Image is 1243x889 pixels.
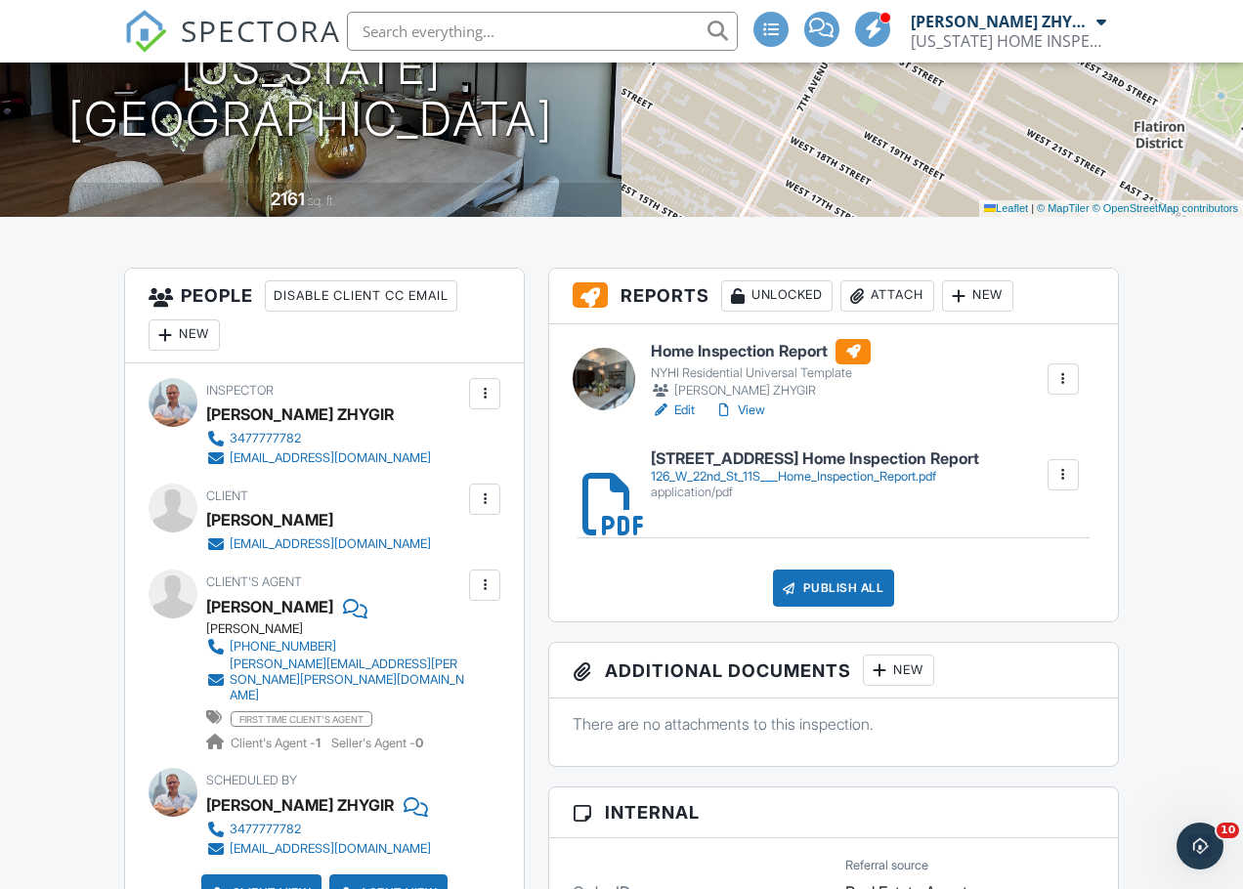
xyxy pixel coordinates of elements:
[206,656,464,703] a: [PERSON_NAME][EMAIL_ADDRESS][PERSON_NAME][PERSON_NAME][DOMAIN_NAME]
[230,841,431,857] div: [EMAIL_ADDRESS][DOMAIN_NAME]
[1037,202,1090,214] a: © MapTiler
[271,189,305,209] div: 2161
[651,381,871,401] div: [PERSON_NAME] ZHYGIR
[573,713,1094,735] p: There are no attachments to this inspection.
[651,339,871,402] a: Home Inspection Report NYHI Residential Universal Template [PERSON_NAME] ZHYGIR
[206,534,431,554] a: [EMAIL_ADDRESS][DOMAIN_NAME]
[206,637,464,656] a: [PHONE_NUMBER]
[845,856,928,873] label: Referral source
[415,736,423,750] strong: 0
[549,643,1118,698] h3: Additional Documents
[840,280,934,312] div: Attach
[149,319,220,351] div: New
[549,269,1118,324] h3: Reports
[206,488,248,503] span: Client
[942,280,1013,312] div: New
[206,400,394,429] div: [PERSON_NAME] ZHYGIR
[265,280,457,312] div: Disable Client CC Email
[206,839,431,859] a: [EMAIL_ADDRESS][DOMAIN_NAME]
[651,469,979,485] div: 126_W_22nd_St_11S___Home_Inspection_Report.pdf
[651,401,695,420] a: Edit
[230,822,301,837] div: 3477777782
[347,12,738,51] input: Search everything...
[316,736,321,750] strong: 1
[773,570,895,607] div: Publish All
[721,280,833,312] div: Unlocked
[651,365,871,381] div: NYHI Residential Universal Template
[231,711,372,727] span: first time client's agent
[230,639,336,655] div: [PHONE_NUMBER]
[1093,202,1238,214] a: © OpenStreetMap contributors
[206,505,333,534] div: [PERSON_NAME]
[651,450,979,468] h6: [STREET_ADDRESS] Home Inspection Report
[863,655,934,686] div: New
[230,536,431,552] div: [EMAIL_ADDRESS][DOMAIN_NAME]
[124,10,167,53] img: The Best Home Inspection Software - Spectora
[181,10,341,51] span: SPECTORA
[549,787,1118,838] h3: Internal
[206,592,333,621] a: [PERSON_NAME]
[230,656,464,703] div: [PERSON_NAME][EMAIL_ADDRESS][PERSON_NAME][PERSON_NAME][DOMAIN_NAME]
[911,31,1106,51] div: NEW YORK HOME INSPECTIONS
[206,429,431,448] a: 3477777782
[714,401,765,420] a: View
[1217,823,1239,838] span: 10
[206,621,480,637] div: [PERSON_NAME]
[125,269,524,363] h3: People
[124,26,341,67] a: SPECTORA
[231,736,323,750] span: Client's Agent -
[230,450,431,466] div: [EMAIL_ADDRESS][DOMAIN_NAME]
[206,383,274,398] span: Inspector
[1031,202,1034,214] span: |
[984,202,1028,214] a: Leaflet
[331,736,423,750] span: Seller's Agent -
[230,431,301,446] div: 3477777782
[206,448,431,468] a: [EMAIL_ADDRESS][DOMAIN_NAME]
[206,790,394,820] div: [PERSON_NAME] ZHYGIR
[651,485,979,500] div: application/pdf
[206,820,431,839] a: 3477777782
[651,450,979,500] a: [STREET_ADDRESS] Home Inspection Report 126_W_22nd_St_11S___Home_Inspection_Report.pdf applicatio...
[206,574,302,589] span: Client's Agent
[206,773,297,787] span: Scheduled By
[308,193,335,208] span: sq. ft.
[911,12,1092,31] div: [PERSON_NAME] ZHYGIR
[1177,823,1223,869] iframe: Intercom live chat
[651,339,871,364] h6: Home Inspection Report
